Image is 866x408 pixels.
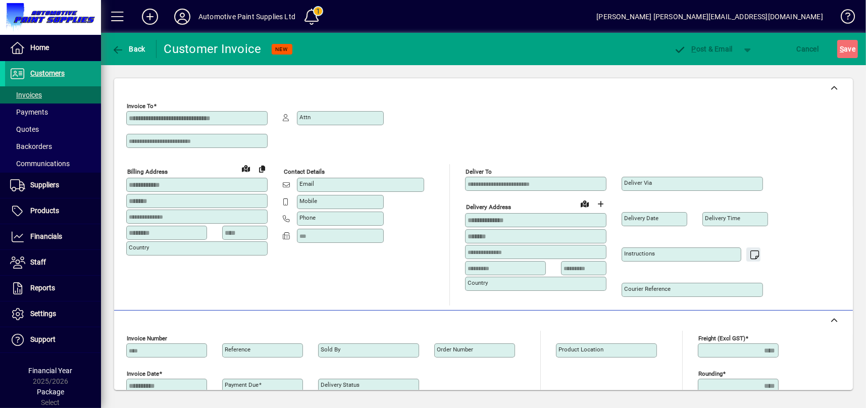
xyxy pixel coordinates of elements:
[840,45,844,53] span: S
[669,40,738,58] button: Post & Email
[37,388,64,396] span: Package
[5,276,101,301] a: Reports
[164,41,262,57] div: Customer Invoice
[30,232,62,240] span: Financials
[166,8,198,26] button: Profile
[698,335,745,342] mat-label: Freight (excl GST)
[5,173,101,198] a: Suppliers
[624,179,652,186] mat-label: Deliver via
[624,215,658,222] mat-label: Delivery date
[5,224,101,249] a: Financials
[276,46,288,53] span: NEW
[705,215,740,222] mat-label: Delivery time
[674,45,733,53] span: ost & Email
[5,86,101,104] a: Invoices
[127,335,167,342] mat-label: Invoice number
[321,381,360,388] mat-label: Delivery status
[254,161,270,177] button: Copy to Delivery address
[833,2,853,35] a: Knowledge Base
[299,114,311,121] mat-label: Attn
[596,9,823,25] div: [PERSON_NAME] [PERSON_NAME][EMAIL_ADDRESS][DOMAIN_NAME]
[299,197,317,205] mat-label: Mobile
[299,180,314,187] mat-label: Email
[5,121,101,138] a: Quotes
[10,108,48,116] span: Payments
[198,9,295,25] div: Automotive Paint Supplies Ltd
[29,367,73,375] span: Financial Year
[5,327,101,352] a: Support
[837,40,858,58] button: Save
[692,45,696,53] span: P
[30,258,46,266] span: Staff
[109,40,148,58] button: Back
[10,142,52,150] span: Backorders
[30,43,49,52] span: Home
[129,244,149,251] mat-label: Country
[101,40,157,58] app-page-header-button: Back
[30,284,55,292] span: Reports
[225,381,259,388] mat-label: Payment due
[5,104,101,121] a: Payments
[30,310,56,318] span: Settings
[468,279,488,286] mat-label: Country
[127,370,159,377] mat-label: Invoice date
[5,35,101,61] a: Home
[5,155,101,172] a: Communications
[437,346,473,353] mat-label: Order number
[577,195,593,212] a: View on map
[134,8,166,26] button: Add
[698,370,723,377] mat-label: Rounding
[5,138,101,155] a: Backorders
[112,45,145,53] span: Back
[10,91,42,99] span: Invoices
[466,168,492,175] mat-label: Deliver To
[593,196,609,212] button: Choose address
[5,198,101,224] a: Products
[30,335,56,343] span: Support
[127,103,154,110] mat-label: Invoice To
[10,125,39,133] span: Quotes
[30,69,65,77] span: Customers
[30,181,59,189] span: Suppliers
[30,207,59,215] span: Products
[624,285,671,292] mat-label: Courier Reference
[5,301,101,327] a: Settings
[5,250,101,275] a: Staff
[558,346,603,353] mat-label: Product location
[238,160,254,176] a: View on map
[840,41,855,57] span: ave
[225,346,250,353] mat-label: Reference
[10,160,70,168] span: Communications
[321,346,340,353] mat-label: Sold by
[299,214,316,221] mat-label: Phone
[624,250,655,257] mat-label: Instructions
